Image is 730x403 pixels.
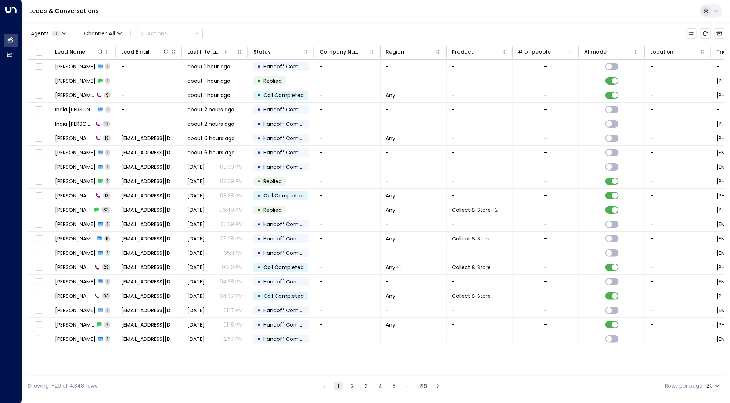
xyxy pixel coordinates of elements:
span: Call Completed [263,192,304,199]
td: - [381,160,447,174]
td: - [314,88,381,102]
div: • [257,103,261,116]
span: Yesterday [187,249,205,257]
button: Go to page 2 [348,382,357,390]
td: - [314,303,381,317]
span: Stéphane Nkereuwem Etukudoh [55,206,92,214]
span: charlesrjjames@gmail.com [121,307,177,314]
span: Agents [31,31,49,36]
span: 1 [105,63,110,69]
span: 2414573@brunel.ac.uk [121,221,177,228]
span: Stéphane Nkereuwem Etukudoh [55,221,96,228]
td: - [381,103,447,117]
td: - [645,260,711,274]
td: - [645,103,711,117]
label: Rows per page: [665,382,704,390]
td: - [645,303,711,317]
span: Any [386,264,395,271]
td: - [381,217,447,231]
div: • [257,60,261,73]
td: - [447,146,513,160]
td: - [116,60,182,74]
span: Collect & Store [452,292,491,300]
span: aislingkellyh2@gmail.com [121,178,177,185]
div: Product [452,47,501,56]
td: - [447,318,513,332]
span: Toggle select row [34,320,43,329]
span: Handoff Completed [263,149,315,156]
td: - [381,246,447,260]
td: - [447,117,513,131]
span: Toggle select row [34,134,43,143]
td: - [645,74,711,88]
div: • [257,146,261,159]
span: Handoff Completed [263,221,315,228]
span: about 2 hours ago [187,120,234,128]
td: - [645,217,711,231]
button: Channel:All [81,28,125,39]
span: Collect & Store [452,235,491,242]
div: Location [650,47,673,56]
span: Toggle select row [34,148,43,157]
div: • [257,161,261,173]
span: Replied [263,206,282,214]
p: 08:39 PM [220,178,243,185]
span: 2414573@brunel.ac.uk [121,278,177,285]
span: Replied [263,178,282,185]
span: 1 [105,336,110,342]
span: about 6 hours ago [187,135,235,142]
span: 13 [103,192,111,199]
td: - [116,74,182,88]
nav: pagination navigation [320,381,443,390]
td: - [314,189,381,203]
div: - [544,149,547,156]
div: • [257,318,261,331]
td: - [447,303,513,317]
span: Handoff Completed [263,249,315,257]
span: Toggle select row [34,263,43,272]
span: Aisling Kelly [55,178,96,185]
span: Call Completed [263,292,304,300]
span: All [109,31,115,36]
td: - [447,332,513,346]
p: 01:17 PM [223,307,243,314]
span: Toggle select row [34,91,43,100]
div: - [544,120,547,128]
td: - [447,160,513,174]
div: Status [253,47,302,56]
span: about 1 hour ago [187,63,230,70]
a: Leads & Conversations [29,7,99,15]
button: Go to page 3 [362,382,371,390]
button: Archived Leads [714,28,724,39]
div: Lead Name [55,47,104,56]
span: Any [386,321,395,328]
span: Channel: [81,28,125,39]
td: - [314,260,381,274]
span: 17 [103,121,111,127]
td: - [645,246,711,260]
span: Charles James [55,321,94,328]
div: Lead Name [55,47,85,56]
div: - [544,235,547,242]
span: Toggle select row [34,120,43,129]
div: • [257,275,261,288]
td: - [314,275,381,289]
span: 23 [102,264,111,270]
span: Toggle select row [34,191,43,200]
div: Actions [140,30,167,37]
span: Yesterday [187,235,205,242]
td: - [447,131,513,145]
span: Any [386,235,395,242]
span: Kelly Crawford [55,92,94,99]
span: Toggle select row [34,292,43,301]
span: Replied [263,77,282,85]
div: - [544,278,547,285]
td: - [314,117,381,131]
span: Handoff Completed [263,120,315,128]
span: Handoff Completed [263,235,315,242]
button: page 1 [334,382,343,390]
div: - [544,249,547,257]
td: - [645,174,711,188]
span: Handoff Completed [263,278,315,285]
div: • [257,333,261,345]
